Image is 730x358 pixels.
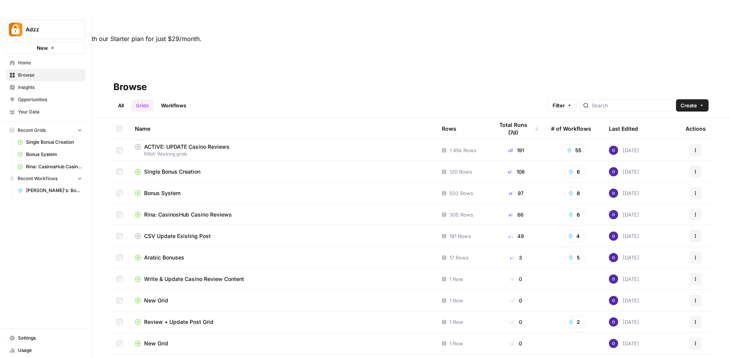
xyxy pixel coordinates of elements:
[135,118,430,139] div: Name
[494,254,539,261] div: 3
[609,189,618,198] img: c47u9ku7g2b7umnumlgy64eel5a2
[135,254,430,261] a: Arabic Bonuses
[144,340,168,347] span: New Grid
[609,210,618,219] img: c47u9ku7g2b7umnumlgy64eel5a2
[609,317,618,327] img: c47u9ku7g2b7umnumlgy64eel5a2
[6,332,85,344] a: Settings
[609,232,639,241] div: [DATE]
[6,69,85,81] a: Browse
[135,318,430,326] a: Review + Update Post Grid
[144,232,211,240] span: CSV Update Existing Post
[14,161,85,173] a: Rina: CasinosHub Casino Reviews
[144,297,168,304] span: New Grid
[494,318,539,326] div: 0
[609,210,639,219] div: [DATE]
[18,72,82,79] span: Browse
[551,118,591,139] div: # of Workflows
[135,297,430,304] a: New Grid
[449,297,463,304] span: 1 Row
[449,318,463,326] span: 1 Row
[563,316,585,328] button: 2
[609,118,638,139] div: Last Edited
[609,339,639,348] div: [DATE]
[494,275,539,283] div: 0
[144,275,244,283] span: Write & Update Casino Review Content
[563,166,585,178] button: 6
[144,318,213,326] span: Review + Update Post Grid
[609,189,639,198] div: [DATE]
[449,232,471,240] span: 181 Rows
[609,274,618,284] img: c47u9ku7g2b7umnumlgy64eel5a2
[135,232,430,240] a: CSV Update Existing Post
[6,173,85,184] button: Recent Workflows
[494,211,539,218] div: 66
[609,339,618,348] img: c47u9ku7g2b7umnumlgy64eel5a2
[563,251,585,264] button: 5
[131,99,153,112] a: Grids
[449,211,473,218] span: 305 Rows
[6,94,85,106] a: Opportunities
[449,189,473,197] span: 502 Rows
[609,296,639,305] div: [DATE]
[156,99,191,112] a: Workflows
[449,275,463,283] span: 1 Row
[676,99,709,112] button: Create
[563,187,585,199] button: 8
[686,118,706,139] div: Actions
[609,146,639,155] div: [DATE]
[609,317,639,327] div: [DATE]
[449,146,476,154] span: 1.45k Rows
[494,297,539,304] div: 0
[135,189,430,197] a: Bonus System
[442,118,456,139] div: Rows
[6,81,85,94] a: Insights
[14,136,85,148] a: Single Bonus Creation
[135,151,430,158] span: RINA: Working grids
[18,127,46,134] span: Recent Grids
[18,108,82,115] span: Your Data
[609,296,618,305] img: c47u9ku7g2b7umnumlgy64eel5a2
[562,144,586,156] button: 55
[609,253,618,262] img: c47u9ku7g2b7umnumlgy64eel5a2
[144,143,230,151] span: ACTIVE: UPDATE Casino Reviews
[6,125,85,136] button: Recent Grids
[144,168,200,176] span: Single Bonus Creation
[494,146,539,154] div: 191
[609,232,618,241] img: c47u9ku7g2b7umnumlgy64eel5a2
[681,102,697,109] span: Create
[609,274,639,284] div: [DATE]
[26,187,82,194] span: [PERSON_NAME]'s: Bonuses Search
[18,175,57,182] span: Recent Workflows
[18,335,82,342] span: Settings
[563,209,585,221] button: 6
[449,168,472,176] span: 120 Rows
[18,347,82,354] span: Usage
[144,211,232,218] span: Rina: CasinosHub Casino Reviews
[6,106,85,118] a: Your Data
[26,163,82,170] span: Rina: CasinosHub Casino Reviews
[494,118,539,139] div: Total Runs (7d)
[563,230,585,242] button: 4
[609,253,639,262] div: [DATE]
[494,340,539,347] div: 0
[494,168,539,176] div: 108
[553,102,565,109] span: Filter
[144,189,180,197] span: Bonus System
[592,102,669,109] input: Search
[26,151,82,158] span: Bonus System
[135,143,430,158] a: ACTIVE: UPDATE Casino ReviewsRINA: Working grids
[494,232,539,240] div: 49
[609,167,618,176] img: c47u9ku7g2b7umnumlgy64eel5a2
[609,146,618,155] img: c47u9ku7g2b7umnumlgy64eel5a2
[113,81,147,93] div: Browse
[18,96,82,103] span: Opportunities
[14,184,85,197] a: [PERSON_NAME]'s: Bonuses Search
[135,211,430,218] a: Rina: CasinosHub Casino Reviews
[135,275,430,283] a: Write & Update Casino Review Content
[14,148,85,161] a: Bonus System
[18,84,82,91] span: Insights
[26,139,82,146] span: Single Bonus Creation
[113,99,128,112] a: All
[449,254,469,261] span: 17 Rows
[135,168,430,176] a: Single Bonus Creation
